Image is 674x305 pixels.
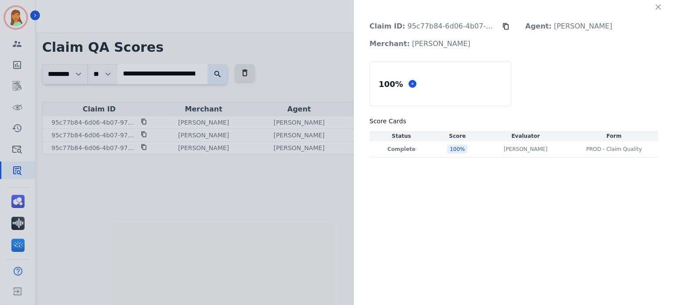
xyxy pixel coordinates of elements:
strong: Claim ID: [369,22,405,30]
div: 100 % [447,145,467,154]
p: [PERSON_NAME] [518,18,619,35]
strong: Merchant: [369,39,410,48]
strong: Agent: [525,22,552,30]
div: 100 % [377,76,405,92]
th: Status [369,131,434,141]
th: Score [434,131,481,141]
h3: Score Cards [369,117,658,126]
span: PROD - Claim Quality [586,146,642,153]
th: Evaluator [481,131,570,141]
p: 95c77b84-6d06-4b07-9700-5ac3b7cb0c30 [362,18,502,35]
p: [PERSON_NAME] [504,146,548,153]
p: Complete [371,146,432,153]
p: [PERSON_NAME] [362,35,477,53]
th: Form [570,131,658,141]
